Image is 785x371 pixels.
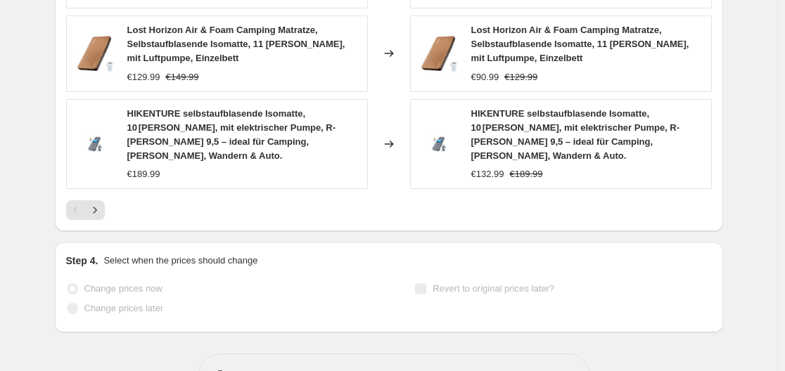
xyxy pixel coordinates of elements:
[84,283,162,294] span: Change prices now
[166,70,199,84] strike: €149.99
[471,70,499,84] div: €90.99
[84,303,164,313] span: Change prices later
[74,32,116,74] img: 71mTUZETKCL_80x.jpg
[418,123,460,165] img: 61DXkIKi90L_80x.jpg
[471,108,680,161] span: HIKENTURE selbstaufblasende Isomatte, 10 [PERSON_NAME], mit elektrischer Pumpe, R-[PERSON_NAME] 9...
[504,70,537,84] strike: €129.99
[127,167,160,181] div: €189.99
[85,200,105,220] button: Next
[418,32,460,74] img: 71mTUZETKCL_80x.jpg
[127,70,160,84] div: €129.99
[433,283,554,294] span: Revert to original prices later?
[103,254,257,268] p: Select when the prices should change
[510,167,543,181] strike: €189.99
[66,254,98,268] h2: Step 4.
[471,167,504,181] div: €132.99
[471,25,689,63] span: Lost Horizon Air & Foam Camping Matratze, Selbstaufblasende Isomatte, 11 [PERSON_NAME], mit Luftp...
[66,200,105,220] nav: Pagination
[127,25,345,63] span: Lost Horizon Air & Foam Camping Matratze, Selbstaufblasende Isomatte, 11 [PERSON_NAME], mit Luftp...
[74,123,116,165] img: 61DXkIKi90L_80x.jpg
[127,108,336,161] span: HIKENTURE selbstaufblasende Isomatte, 10 [PERSON_NAME], mit elektrischer Pumpe, R-[PERSON_NAME] 9...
